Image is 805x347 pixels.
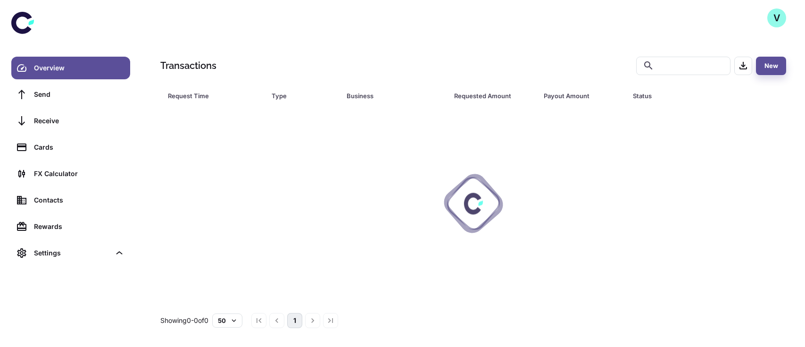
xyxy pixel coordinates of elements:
[34,142,124,152] div: Cards
[34,63,124,73] div: Overview
[11,215,130,238] a: Rewards
[767,8,786,27] button: V
[287,313,302,328] button: page 1
[34,169,124,179] div: FX Calculator
[11,136,130,159] a: Cards
[168,89,260,102] span: Request Time
[272,89,335,102] span: Type
[34,89,124,100] div: Send
[633,89,747,102] span: Status
[544,89,610,102] div: Payout Amount
[160,59,216,73] h1: Transactions
[160,315,208,326] p: Showing 0-0 of 0
[454,89,532,102] span: Requested Amount
[272,89,323,102] div: Type
[34,248,110,258] div: Settings
[11,189,130,212] a: Contacts
[11,242,130,264] div: Settings
[11,110,130,132] a: Receive
[34,195,124,205] div: Contacts
[34,116,124,126] div: Receive
[633,89,735,102] div: Status
[250,313,340,328] nav: pagination navigation
[212,313,242,328] button: 50
[544,89,622,102] span: Payout Amount
[34,221,124,232] div: Rewards
[11,162,130,185] a: FX Calculator
[454,89,520,102] div: Requested Amount
[11,83,130,106] a: Send
[168,89,248,102] div: Request Time
[756,57,786,75] button: New
[11,57,130,79] a: Overview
